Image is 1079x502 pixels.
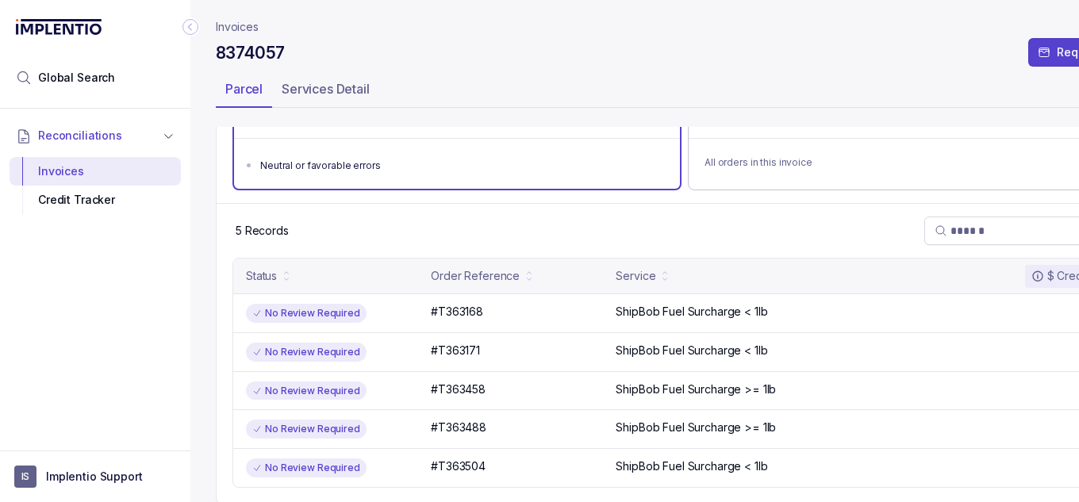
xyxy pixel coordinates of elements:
p: Parcel [225,79,263,98]
div: Reconciliations [10,154,181,218]
div: Status [246,268,277,284]
div: Order Reference [431,268,520,284]
div: Service [616,268,655,284]
div: Neutral or favorable errors [260,158,663,174]
span: Global Search [38,70,115,86]
p: ShipBob Fuel Surcharge >= 1lb [616,381,776,397]
p: #T363458 [431,381,486,397]
p: ShipBob Fuel Surcharge < 1lb [616,458,767,474]
button: Reconciliations [10,118,181,153]
p: ShipBob Fuel Surcharge >= 1lb [616,420,776,435]
nav: breadcrumb [216,19,259,35]
span: User initials [14,466,36,488]
div: Remaining page entries [236,223,289,239]
p: Services Detail [282,79,370,98]
h4: 8374057 [216,42,285,64]
div: No Review Required [246,381,367,400]
p: #T363171 [431,343,480,358]
div: No Review Required [246,458,367,477]
div: Collapse Icon [181,17,200,36]
p: #T363488 [431,420,486,435]
li: Tab Services Detail [272,76,379,108]
div: Credit Tracker [22,186,168,214]
a: Invoices [216,19,259,35]
div: No Review Required [246,304,367,323]
p: #T363504 [431,458,486,474]
p: #T363168 [431,304,483,320]
span: Reconciliations [38,128,122,144]
p: 5 Records [236,223,289,239]
p: Implentio Support [46,469,143,485]
div: No Review Required [246,343,367,362]
li: Tab Parcel [216,76,272,108]
div: Invoices [22,157,168,186]
button: User initialsImplentio Support [14,466,176,488]
p: ShipBob Fuel Surcharge < 1lb [616,343,767,358]
p: ShipBob Fuel Surcharge < 1lb [616,304,767,320]
div: No Review Required [246,420,367,439]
